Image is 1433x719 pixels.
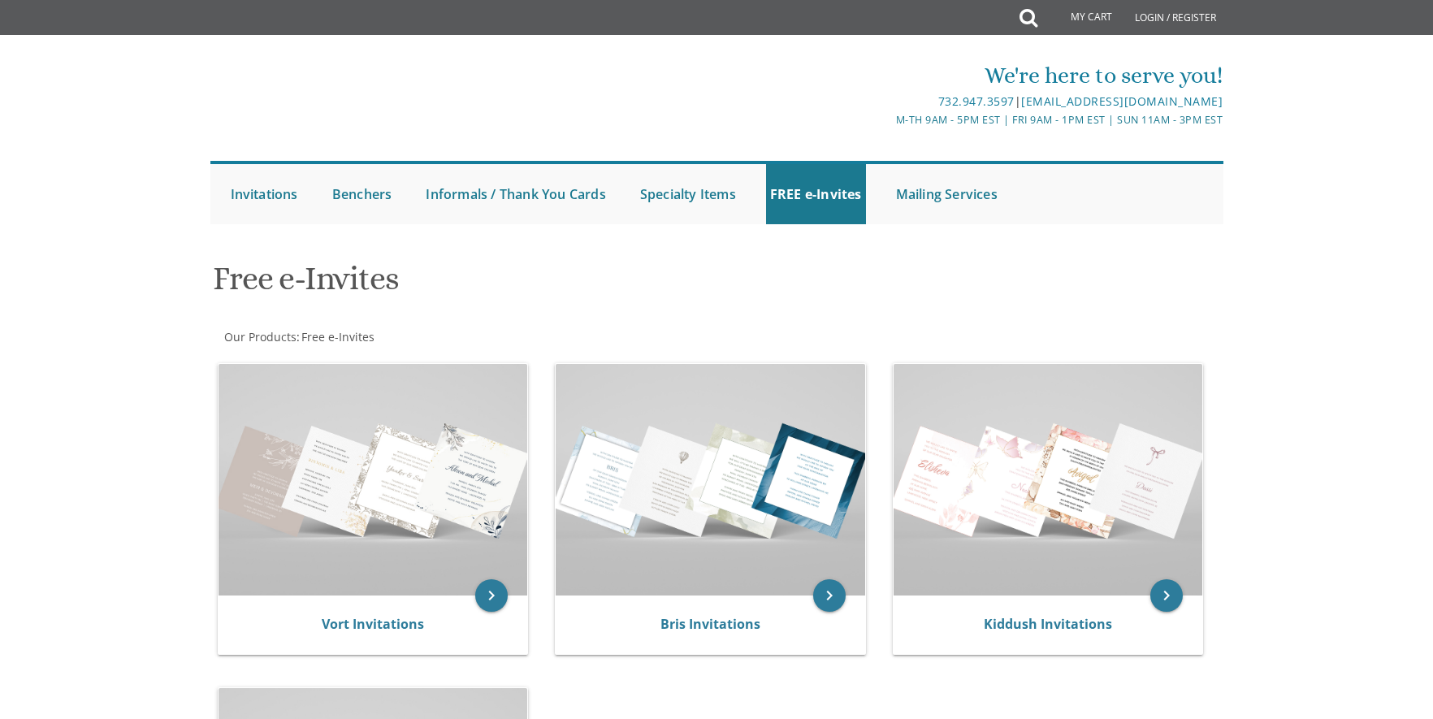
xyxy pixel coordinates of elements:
[213,261,876,309] h1: Free e-Invites
[660,615,760,633] a: Bris Invitations
[548,59,1223,92] div: We're here to serve you!
[548,111,1223,128] div: M-Th 9am - 5pm EST | Fri 9am - 1pm EST | Sun 11am - 3pm EST
[548,92,1223,111] div: |
[328,164,396,224] a: Benchers
[766,164,866,224] a: FREE e-Invites
[219,364,528,596] img: Vort Invitations
[1150,579,1183,612] a: keyboard_arrow_right
[210,329,717,345] div: :
[227,164,302,224] a: Invitations
[322,615,424,633] a: Vort Invitations
[475,579,508,612] a: keyboard_arrow_right
[1036,2,1123,34] a: My Cart
[301,329,374,344] span: Free e-Invites
[636,164,740,224] a: Specialty Items
[422,164,609,224] a: Informals / Thank You Cards
[892,164,1002,224] a: Mailing Services
[1021,93,1223,109] a: [EMAIL_ADDRESS][DOMAIN_NAME]
[813,579,846,612] a: keyboard_arrow_right
[300,329,374,344] a: Free e-Invites
[984,615,1112,633] a: Kiddush Invitations
[223,329,297,344] a: Our Products
[894,364,1203,596] img: Kiddush Invitations
[556,364,865,596] img: Bris Invitations
[938,93,1015,109] a: 732.947.3597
